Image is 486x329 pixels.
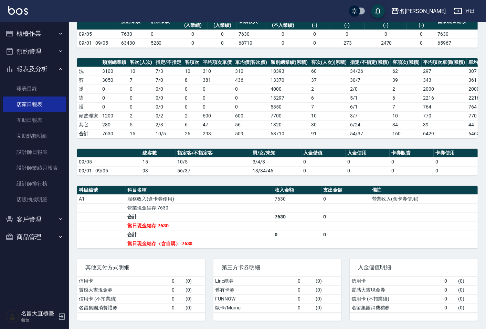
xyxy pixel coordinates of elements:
[154,93,183,102] td: 0 / 0
[170,294,184,303] td: 0
[266,30,300,38] td: 0
[456,277,478,286] td: ( 0 )
[251,149,302,158] th: 男/女/未知
[101,111,128,120] td: 1200
[233,129,269,138] td: 509
[233,120,269,129] td: 56
[119,30,149,38] td: 7630
[329,30,365,38] td: 0
[391,67,422,76] td: 62
[443,294,456,303] td: 0
[128,58,154,67] th: 客次(人次)
[309,129,349,138] td: 91
[154,84,183,93] td: 0 / 0
[237,30,266,38] td: 7630
[269,120,309,129] td: 1320
[183,76,201,84] td: 8
[391,84,422,93] td: 2
[170,277,184,286] td: 0
[309,102,349,111] td: 7
[451,5,478,18] button: 登出
[296,277,314,286] td: 0
[184,303,205,312] td: ( 0 )
[77,129,101,138] td: 合計
[176,157,251,166] td: 10/5
[3,176,66,192] a: 設計師排行榜
[3,81,66,97] a: 報表目錄
[209,22,235,29] div: (入業績)
[154,129,183,138] td: 10/5
[269,67,309,76] td: 18393
[77,102,101,111] td: 護
[365,30,406,38] td: 0
[251,166,302,175] td: 13/34/46
[184,277,205,286] td: ( 0 )
[436,30,478,38] td: 7630
[208,30,237,38] td: 0
[370,186,478,195] th: 備註
[3,97,66,112] a: 店家日報表
[406,30,436,38] td: 0
[309,76,349,84] td: 37
[154,58,183,67] th: 指定/不指定
[346,166,390,175] td: 0
[126,221,273,230] td: 當日現金結存:7630
[21,310,56,317] h5: 名留大直櫃臺
[128,84,154,93] td: 0
[213,294,296,303] td: FUNNOW
[183,129,201,138] td: 26
[434,166,478,175] td: 0
[201,67,233,76] td: 310
[296,303,314,312] td: 0
[350,294,443,303] td: 信用卡 (不扣業績)
[269,102,309,111] td: 5350
[77,111,101,120] td: 頭皮理療
[201,93,233,102] td: 0
[233,76,269,84] td: 436
[399,7,446,15] div: 名[PERSON_NAME]
[348,67,391,76] td: 34 / 26
[346,149,390,158] th: 入金使用
[422,111,467,120] td: 770
[422,93,467,102] td: 2216
[456,303,478,312] td: ( 0 )
[321,230,370,239] td: 0
[126,230,273,239] td: 合計
[367,22,405,29] div: (-)
[201,120,233,129] td: 47
[154,67,183,76] td: 7 / 3
[101,67,128,76] td: 3100
[128,93,154,102] td: 0
[391,129,422,138] td: 160
[141,166,176,175] td: 93
[101,84,128,93] td: 0
[101,129,128,138] td: 7630
[77,166,141,175] td: 09/01 - 09/05
[128,76,154,84] td: 7
[77,30,119,38] td: 09/05
[321,186,370,195] th: 支出金額
[126,186,273,195] th: 科目名稱
[222,264,333,271] span: 第三方卡券明細
[269,93,309,102] td: 13297
[408,22,434,29] div: (-)
[184,294,205,303] td: ( 0 )
[184,285,205,294] td: ( 0 )
[77,84,101,93] td: 燙
[77,76,101,84] td: 剪
[268,22,298,29] div: (不入業績)
[183,93,201,102] td: 0
[101,120,128,129] td: 280
[233,93,269,102] td: 0
[434,157,478,166] td: 0
[101,76,128,84] td: 3050
[101,102,128,111] td: 0
[422,120,467,129] td: 39
[213,285,296,294] td: 舊有卡券
[269,111,309,120] td: 7700
[391,93,422,102] td: 6
[119,38,149,47] td: 63430
[149,38,178,47] td: 5280
[170,285,184,294] td: 0
[178,38,208,47] td: 0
